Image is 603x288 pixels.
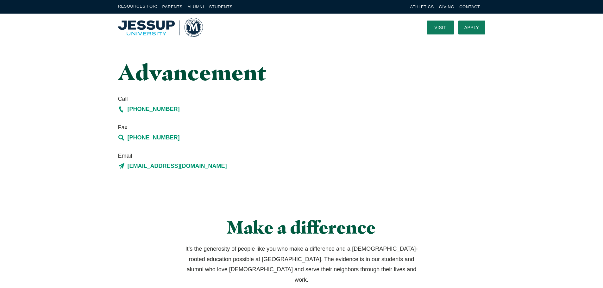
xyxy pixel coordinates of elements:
[181,217,422,237] h2: Make a difference
[118,18,203,37] a: Home
[118,161,264,171] a: [EMAIL_ADDRESS][DOMAIN_NAME]
[459,4,480,9] a: Contact
[118,151,264,161] span: Email
[410,4,434,9] a: Athletics
[181,244,422,285] p: It’s the generosity of people like you who make a difference and a [DEMOGRAPHIC_DATA]-rooted educ...
[439,4,455,9] a: Giving
[118,18,203,37] img: Multnomah University Logo
[288,60,485,173] img: Student Smiling Outside
[162,4,183,9] a: Parents
[118,3,157,10] span: Resources For:
[427,21,454,34] a: Visit
[118,122,264,132] span: Fax
[118,132,264,143] a: [PHONE_NUMBER]
[458,21,485,34] a: Apply
[118,94,264,104] span: Call
[118,60,264,84] h1: Advancement
[118,104,264,114] a: [PHONE_NUMBER]
[209,4,233,9] a: Students
[187,4,204,9] a: Alumni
